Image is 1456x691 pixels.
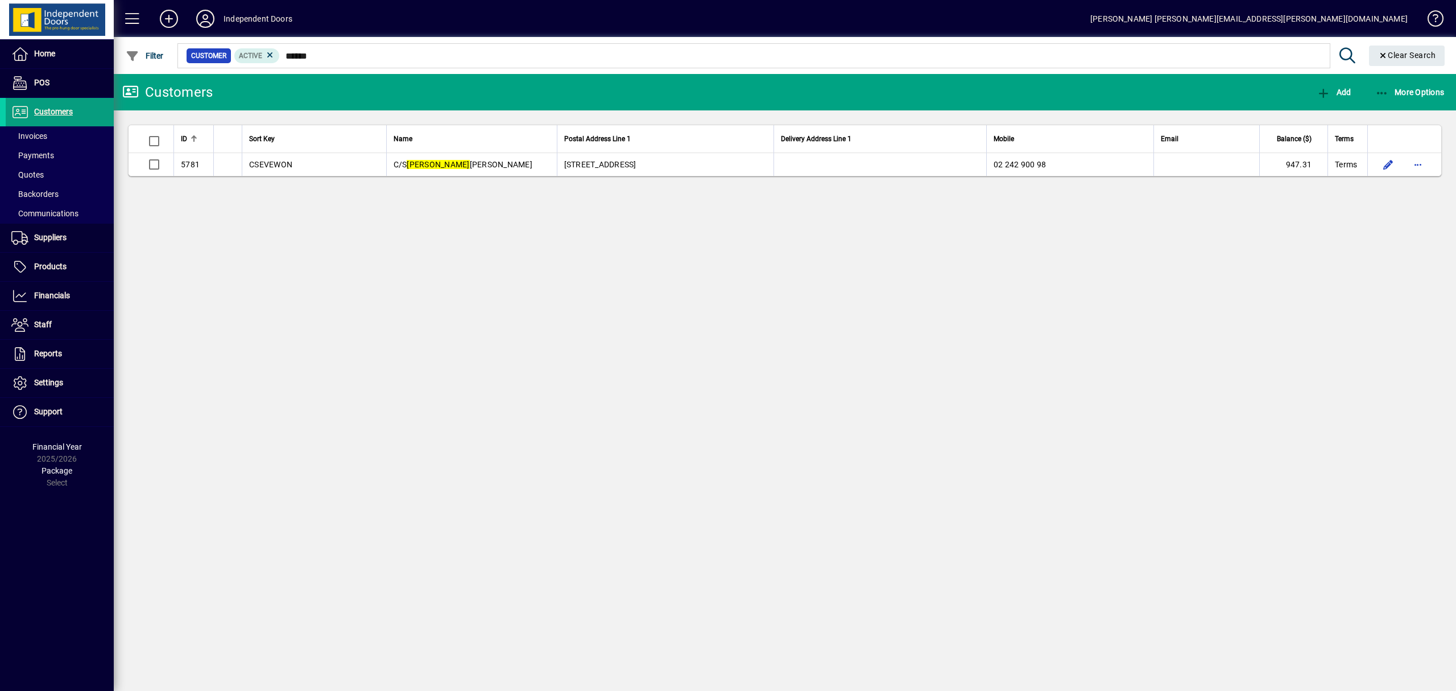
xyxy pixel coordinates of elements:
[34,378,63,387] span: Settings
[11,190,59,199] span: Backorders
[32,442,82,451] span: Financial Year
[42,466,72,475] span: Package
[407,160,469,169] em: [PERSON_NAME]
[34,262,67,271] span: Products
[1372,82,1447,102] button: More Options
[394,133,412,145] span: Name
[564,133,631,145] span: Postal Address Line 1
[34,107,73,116] span: Customers
[6,253,114,281] a: Products
[994,160,1046,169] span: 02 242 900 98
[1419,2,1442,39] a: Knowledge Base
[11,209,78,218] span: Communications
[34,349,62,358] span: Reports
[6,165,114,184] a: Quotes
[6,224,114,252] a: Suppliers
[122,83,213,101] div: Customers
[123,46,167,66] button: Filter
[187,9,224,29] button: Profile
[6,184,114,204] a: Backorders
[11,151,54,160] span: Payments
[181,160,200,169] span: 5781
[224,10,292,28] div: Independent Doors
[1267,133,1322,145] div: Balance ($)
[1090,10,1408,28] div: [PERSON_NAME] [PERSON_NAME][EMAIL_ADDRESS][PERSON_NAME][DOMAIN_NAME]
[181,133,206,145] div: ID
[394,133,550,145] div: Name
[126,51,164,60] span: Filter
[6,126,114,146] a: Invoices
[1161,133,1252,145] div: Email
[564,160,636,169] span: [STREET_ADDRESS]
[6,311,114,339] a: Staff
[34,291,70,300] span: Financials
[1161,133,1178,145] span: Email
[6,282,114,310] a: Financials
[6,146,114,165] a: Payments
[1259,153,1327,176] td: 947.31
[34,320,52,329] span: Staff
[1335,133,1354,145] span: Terms
[1277,133,1312,145] span: Balance ($)
[181,133,187,145] span: ID
[239,52,262,60] span: Active
[6,204,114,223] a: Communications
[34,78,49,87] span: POS
[34,233,67,242] span: Suppliers
[6,69,114,97] a: POS
[234,48,280,63] mat-chip: Activation Status: Active
[249,133,275,145] span: Sort Key
[1409,155,1427,174] button: More options
[249,160,292,169] span: CSEVEWON
[394,160,532,169] span: C/S [PERSON_NAME]
[6,340,114,368] a: Reports
[1317,88,1351,97] span: Add
[1369,46,1445,66] button: Clear
[994,133,1147,145] div: Mobile
[1335,159,1357,170] span: Terms
[34,49,55,58] span: Home
[994,133,1014,145] span: Mobile
[11,170,44,179] span: Quotes
[6,369,114,397] a: Settings
[1375,88,1445,97] span: More Options
[1314,82,1354,102] button: Add
[11,131,47,141] span: Invoices
[34,407,63,416] span: Support
[1379,155,1397,174] button: Edit
[6,40,114,68] a: Home
[191,50,226,61] span: Customer
[6,398,114,426] a: Support
[1378,51,1436,60] span: Clear Search
[151,9,187,29] button: Add
[781,133,851,145] span: Delivery Address Line 1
